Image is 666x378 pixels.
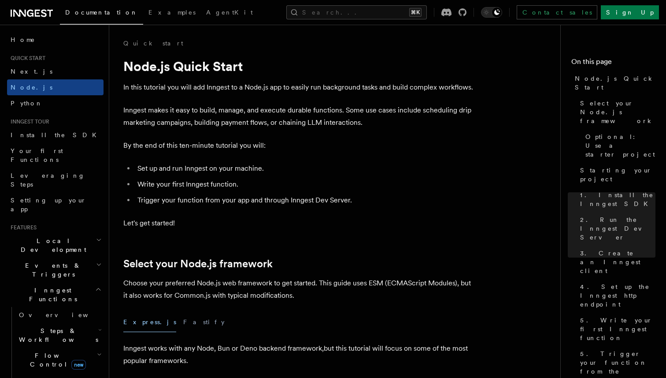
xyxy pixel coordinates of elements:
[19,311,110,318] span: Overview
[7,118,49,125] span: Inngest tour
[123,139,476,152] p: By the end of this ten-minute tutorial you will:
[15,351,97,369] span: Flow Control
[201,3,258,24] a: AgentKit
[11,147,63,163] span: Your first Functions
[15,348,104,372] button: Flow Controlnew
[123,81,476,94] p: In this tutorial you will add Inngest to a Node.js app to easily run background tasks and build c...
[11,172,85,188] span: Leveraging Steps
[577,95,655,129] a: Select your Node.js framework
[585,132,655,159] span: Optional: Use a starter project
[580,99,655,125] span: Select your Node.js framework
[580,215,655,242] span: 2. Run the Inngest Dev Server
[580,249,655,275] span: 3. Create an Inngest client
[7,282,104,307] button: Inngest Functions
[123,217,476,229] p: Let's get started!
[11,68,52,75] span: Next.js
[135,162,476,175] li: Set up and run Inngest on your machine.
[15,323,104,348] button: Steps & Workflows
[7,192,104,217] a: Setting up your app
[7,32,104,48] a: Home
[577,245,655,279] a: 3. Create an Inngest client
[481,7,502,18] button: Toggle dark mode
[286,5,427,19] button: Search...⌘K
[15,326,98,344] span: Steps & Workflows
[571,71,655,95] a: Node.js Quick Start
[577,279,655,312] a: 4. Set up the Inngest http endpoint
[577,187,655,212] a: 1. Install the Inngest SDK
[11,84,52,91] span: Node.js
[571,56,655,71] h4: On this page
[7,127,104,143] a: Install the SDK
[148,9,196,16] span: Examples
[11,131,102,138] span: Install the SDK
[15,307,104,323] a: Overview
[71,360,86,370] span: new
[577,212,655,245] a: 2. Run the Inngest Dev Server
[7,261,96,279] span: Events & Triggers
[123,312,176,332] button: Express.js
[7,224,37,231] span: Features
[577,162,655,187] a: Starting your project
[7,286,95,303] span: Inngest Functions
[123,342,476,367] p: Inngest works with any Node, Bun or Deno backend framework,but this tutorial will focus on some o...
[7,236,96,254] span: Local Development
[580,166,655,183] span: Starting your project
[135,194,476,206] li: Trigger your function from your app and through Inngest Dev Server.
[517,5,597,19] a: Contact sales
[7,233,104,258] button: Local Development
[580,316,655,342] span: 5. Write your first Inngest function
[601,5,659,19] a: Sign Up
[580,282,655,309] span: 4. Set up the Inngest http endpoint
[580,191,655,208] span: 1. Install the Inngest SDK
[575,74,655,92] span: Node.js Quick Start
[582,129,655,162] a: Optional: Use a starter project
[11,100,43,107] span: Python
[11,197,86,213] span: Setting up your app
[7,258,104,282] button: Events & Triggers
[206,9,253,16] span: AgentKit
[7,79,104,95] a: Node.js
[60,3,143,25] a: Documentation
[409,8,422,17] kbd: ⌘K
[7,95,104,111] a: Python
[123,258,273,270] a: Select your Node.js framework
[7,64,104,79] a: Next.js
[143,3,201,24] a: Examples
[65,9,138,16] span: Documentation
[123,58,476,74] h1: Node.js Quick Start
[7,55,45,62] span: Quick start
[123,39,183,48] a: Quick start
[123,104,476,129] p: Inngest makes it easy to build, manage, and execute durable functions. Some use cases include sch...
[577,312,655,346] a: 5. Write your first Inngest function
[11,35,35,44] span: Home
[7,143,104,168] a: Your first Functions
[183,312,225,332] button: Fastify
[7,168,104,192] a: Leveraging Steps
[123,277,476,302] p: Choose your preferred Node.js web framework to get started. This guide uses ESM (ECMAScript Modul...
[135,178,476,191] li: Write your first Inngest function.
